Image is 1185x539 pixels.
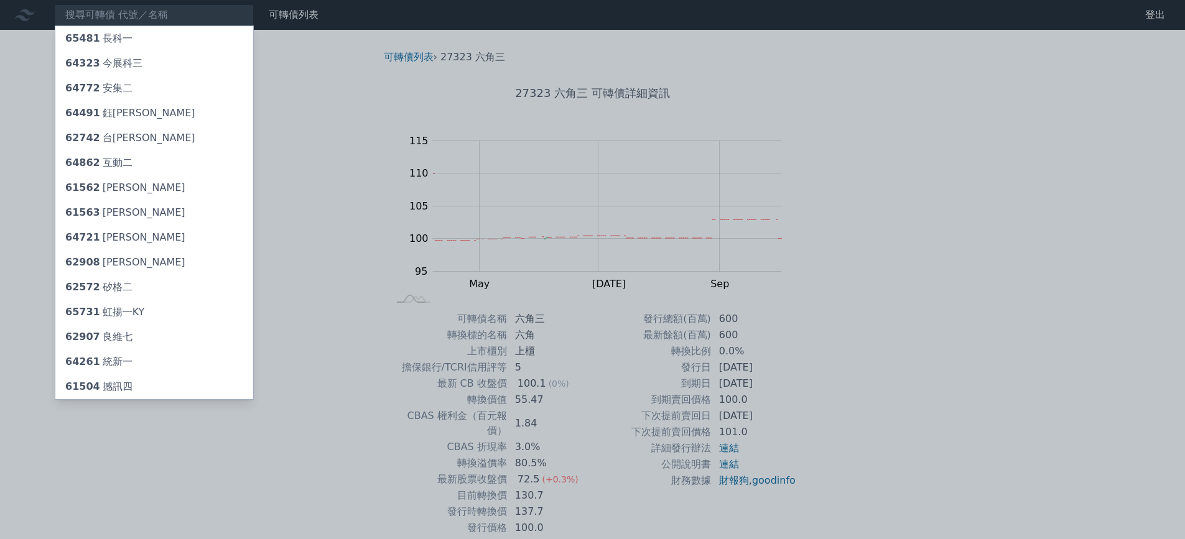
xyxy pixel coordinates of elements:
[65,82,100,94] span: 64772
[65,255,185,270] div: [PERSON_NAME]
[55,300,253,325] a: 65731虹揚一KY
[65,131,195,145] div: 台[PERSON_NAME]
[55,150,253,175] a: 64862互動二
[65,256,100,268] span: 62908
[55,349,253,374] a: 64261統新一
[55,26,253,51] a: 65481長科一
[55,374,253,399] a: 61504撼訊四
[65,107,100,119] span: 64491
[65,306,100,318] span: 65731
[65,180,185,195] div: [PERSON_NAME]
[65,206,100,218] span: 61563
[55,250,253,275] a: 62908[PERSON_NAME]
[65,305,144,320] div: 虹揚一KY
[65,329,132,344] div: 良維七
[65,106,195,121] div: 鈺[PERSON_NAME]
[65,31,132,46] div: 長科一
[55,51,253,76] a: 64323今展科三
[65,231,100,243] span: 64721
[65,155,132,170] div: 互動二
[55,76,253,101] a: 64772安集二
[65,379,132,394] div: 撼訊四
[65,380,100,392] span: 61504
[55,225,253,250] a: 64721[PERSON_NAME]
[65,132,100,144] span: 62742
[65,205,185,220] div: [PERSON_NAME]
[65,331,100,343] span: 62907
[55,175,253,200] a: 61562[PERSON_NAME]
[65,57,100,69] span: 64323
[55,126,253,150] a: 62742台[PERSON_NAME]
[55,101,253,126] a: 64491鈺[PERSON_NAME]
[65,230,185,245] div: [PERSON_NAME]
[65,32,100,44] span: 65481
[65,280,132,295] div: 矽格二
[55,325,253,349] a: 62907良維七
[65,354,132,369] div: 統新一
[65,281,100,293] span: 62572
[65,182,100,193] span: 61562
[65,81,132,96] div: 安集二
[55,275,253,300] a: 62572矽格二
[55,200,253,225] a: 61563[PERSON_NAME]
[65,56,142,71] div: 今展科三
[65,356,100,367] span: 64261
[65,157,100,168] span: 64862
